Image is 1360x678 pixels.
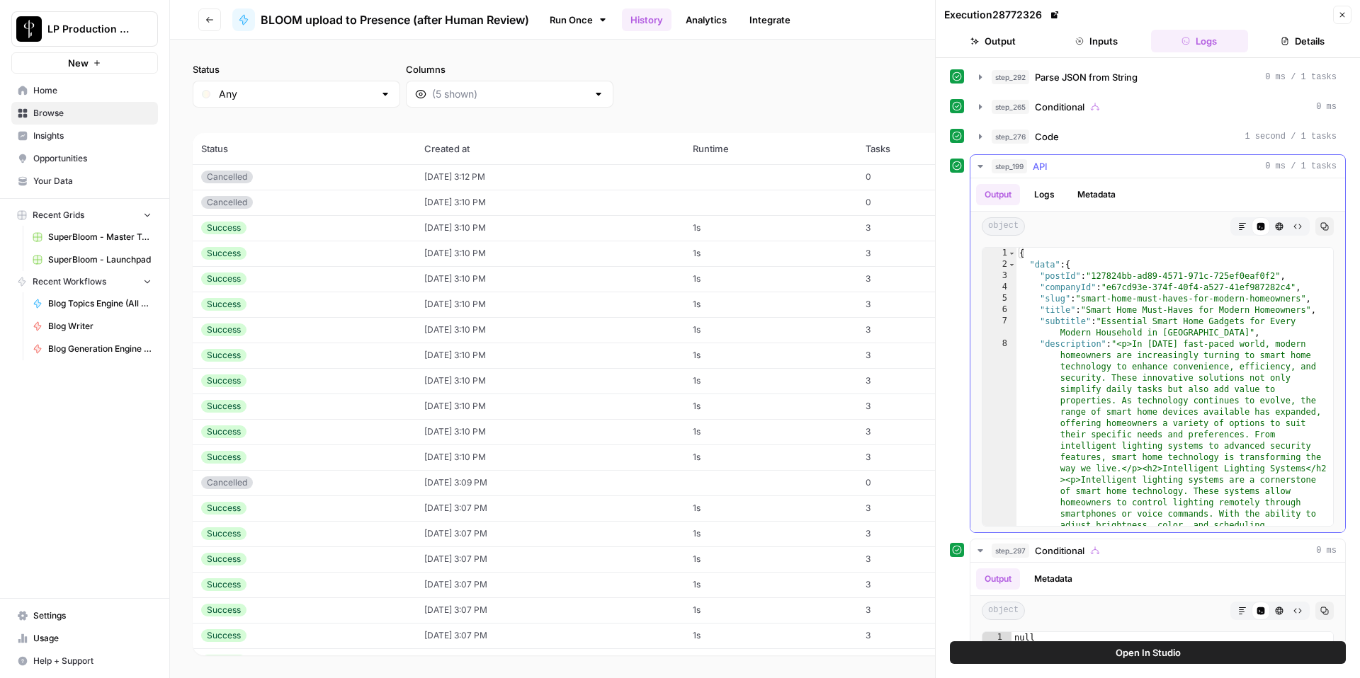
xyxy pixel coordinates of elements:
[219,87,374,101] input: Any
[1035,100,1084,114] span: Conditional
[684,444,856,470] td: 1s
[992,544,1029,558] span: step_297
[48,343,152,355] span: Blog Generation Engine (Writer + Fact Checker)
[1008,248,1016,259] span: Toggle code folding, rows 1 through 53
[970,66,1345,88] button: 0 ms / 1 tasks
[982,259,1016,270] div: 2
[48,231,152,243] span: SuperBloom - Master Topic List
[416,343,685,368] td: [DATE] 3:10 PM
[741,8,799,31] a: Integrate
[201,298,246,311] div: Success
[416,215,685,241] td: [DATE] 3:10 PM
[416,521,685,546] td: [DATE] 3:07 PM
[684,495,856,521] td: 1s
[193,133,416,164] th: Status
[1116,645,1181,660] span: Open In Studio
[416,572,685,597] td: [DATE] 3:07 PM
[857,470,992,495] td: 0
[684,546,856,572] td: 1s
[684,292,856,317] td: 1s
[857,215,992,241] td: 3
[11,125,158,147] a: Insights
[992,100,1029,114] span: step_265
[201,400,246,413] div: Success
[11,650,158,672] button: Help + Support
[857,521,992,546] td: 3
[193,108,1337,133] span: (2664 records)
[857,648,992,674] td: 3
[201,272,246,285] div: Success
[33,655,152,667] span: Help + Support
[68,56,89,70] span: New
[684,133,856,164] th: Runtime
[232,8,529,31] a: BLOOM upload to Presence (after Human Review)
[1069,184,1124,205] button: Metadata
[16,16,42,42] img: LP Production Workloads Logo
[1026,184,1063,205] button: Logs
[944,8,1062,22] div: Execution 28772326
[33,152,152,165] span: Opportunities
[857,419,992,444] td: 3
[1265,71,1337,84] span: 0 ms / 1 tasks
[416,241,685,266] td: [DATE] 3:10 PM
[857,241,992,266] td: 3
[33,84,152,97] span: Home
[684,393,856,419] td: 1s
[11,205,158,226] button: Recent Grids
[416,266,685,292] td: [DATE] 3:10 PM
[857,444,992,470] td: 3
[33,130,152,142] span: Insights
[970,178,1345,532] div: 0 ms / 1 tasks
[684,648,856,674] td: 1s
[992,70,1029,84] span: step_292
[1008,259,1016,270] span: Toggle code folding, rows 2 through 52
[1245,130,1337,143] span: 1 second / 1 tasks
[982,217,1025,236] span: object
[26,292,158,315] a: Blog Topics Engine (All Locations)
[857,597,992,623] td: 3
[684,419,856,444] td: 1s
[11,102,158,125] a: Browse
[857,393,992,419] td: 3
[201,604,246,616] div: Success
[416,292,685,317] td: [DATE] 3:10 PM
[201,196,253,209] div: Cancelled
[857,133,992,164] th: Tasks
[982,270,1016,282] div: 3
[33,107,152,120] span: Browse
[982,282,1016,293] div: 4
[416,164,685,190] td: [DATE] 3:12 PM
[1033,159,1048,173] span: API
[201,222,246,234] div: Success
[970,125,1345,148] button: 1 second / 1 tasks
[416,190,685,215] td: [DATE] 3:10 PM
[193,62,400,76] label: Status
[684,597,856,623] td: 1s
[970,539,1345,562] button: 0 ms
[11,627,158,650] a: Usage
[201,349,246,362] div: Success
[201,502,246,515] div: Success
[416,623,685,648] td: [DATE] 3:07 PM
[33,609,152,622] span: Settings
[416,648,685,674] td: [DATE] 3:07 PM
[416,393,685,419] td: [DATE] 3:10 PM
[26,315,158,338] a: Blog Writer
[857,190,992,215] td: 0
[33,632,152,645] span: Usage
[976,184,1020,205] button: Output
[201,247,246,260] div: Success
[201,323,246,336] div: Success
[982,293,1016,304] div: 5
[11,11,158,47] button: Workspace: LP Production Workloads
[33,275,106,288] span: Recent Workflows
[11,79,158,102] a: Home
[11,52,158,74] button: New
[26,338,158,360] a: Blog Generation Engine (Writer + Fact Checker)
[950,641,1346,664] button: Open In Studio
[982,632,1011,643] div: 1
[26,248,158,271] a: SuperBloom - Launchpad
[857,368,992,393] td: 3
[406,62,613,76] label: Columns
[970,96,1345,118] button: 0 ms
